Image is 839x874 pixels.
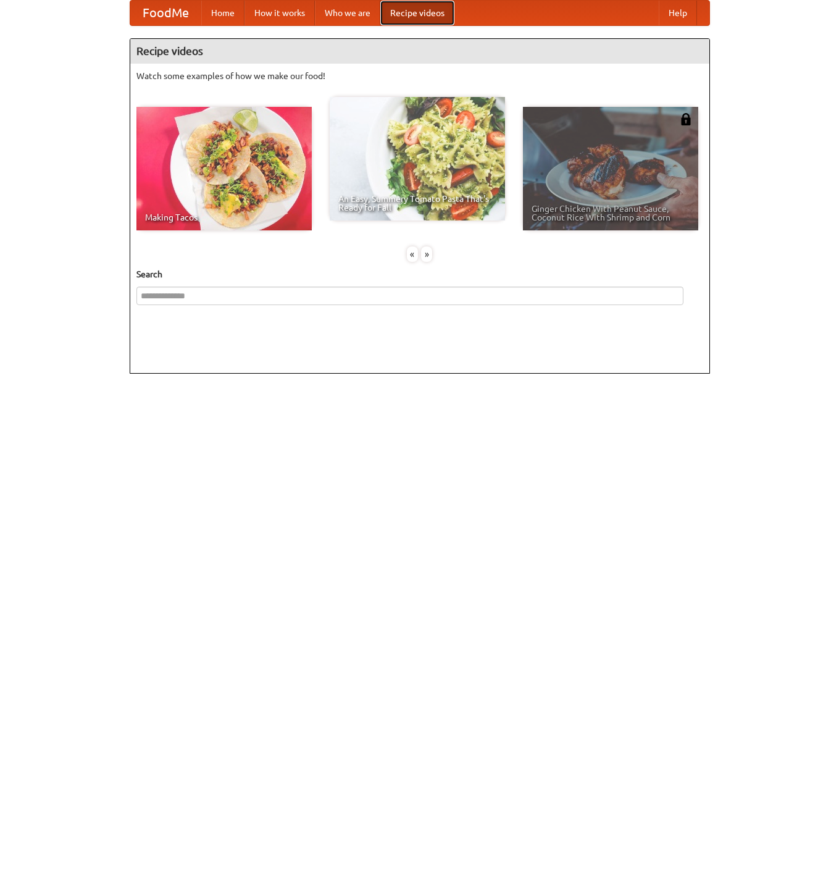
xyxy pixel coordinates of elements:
a: Home [201,1,244,25]
span: Making Tacos [145,213,303,222]
a: FoodMe [130,1,201,25]
a: Recipe videos [380,1,454,25]
img: 483408.png [680,113,692,125]
a: Help [659,1,697,25]
a: An Easy, Summery Tomato Pasta That's Ready for Fall [330,97,505,221]
span: An Easy, Summery Tomato Pasta That's Ready for Fall [338,195,496,212]
a: Who we are [315,1,380,25]
h4: Recipe videos [130,39,709,64]
h5: Search [136,268,703,280]
div: « [407,246,418,262]
a: Making Tacos [136,107,312,230]
div: » [421,246,432,262]
a: How it works [244,1,315,25]
p: Watch some examples of how we make our food! [136,70,703,82]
